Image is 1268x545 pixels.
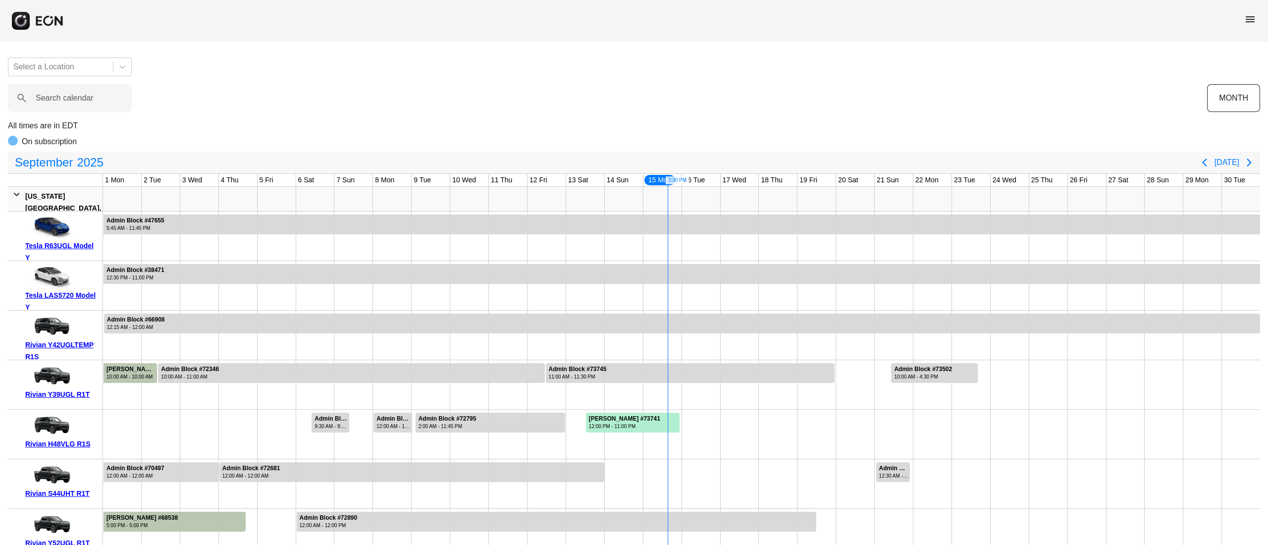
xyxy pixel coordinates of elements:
div: 7 Sun [334,174,357,186]
div: Rented for 8 days by Admin Block Current status is rental [545,360,836,383]
div: Rented for 16 days by Gabriele Turchi Current status is completed [103,509,246,532]
div: 15 Mon [643,174,677,186]
div: 10 Wed [450,174,478,186]
div: 18 Thu [759,174,784,186]
div: Rented for 10 days by Admin Block Current status is rental [219,459,605,482]
div: 28 Sun [1145,174,1170,186]
div: Rented for 702 days by Admin Block Current status is rental [103,212,1261,234]
div: Admin Block #73644 [879,465,909,472]
div: Admin Block #70137 [376,415,411,423]
img: car [25,512,75,537]
div: 12:00 AM - 12:00 AM [106,472,164,480]
div: 3 Wed [180,174,204,186]
div: 9:30 AM - 9:30 AM [315,423,348,430]
div: Admin Block #72890 [300,514,358,522]
div: Rivian H48VLG R1S [25,438,99,450]
div: 12:00 PM - 11:00 PM [589,423,660,430]
div: 24 Wed [991,174,1018,186]
div: 10:00 AM - 4:30 PM [894,373,952,381]
div: 8 Mon [373,174,396,186]
p: All times are in EDT [8,120,1260,132]
div: Rented for 3 days by Abdulrahman Alkhaja Current status is rental [585,410,681,433]
div: 2:00 AM - 11:45 PM [419,423,476,430]
div: [PERSON_NAME] #68538 [106,514,178,522]
span: September [13,153,75,172]
div: Admin Block #72795 [419,415,476,423]
div: 5 Fri [258,174,275,186]
div: 5:45 AM - 11:45 PM [106,224,164,232]
div: 12:30 AM - 10:15 PM [879,472,909,480]
div: 13 Sat [566,174,590,186]
span: 2025 [75,153,105,172]
div: 12:00 AM - 12:00 PM [300,522,358,529]
button: Previous page [1195,153,1215,172]
div: 27 Sat [1107,174,1130,186]
img: car [25,265,75,289]
div: Rented for 14 days by Admin Block Current status is rental [296,509,817,532]
div: Rented for 1 days by Admin Block Current status is rental [311,410,350,433]
img: car [25,413,75,438]
div: 21 Sun [875,174,900,186]
div: 4 Thu [219,174,241,186]
span: menu [1244,13,1256,25]
div: Rented for 3 days by Admin Block Current status is rental [891,360,978,383]
div: 11:00 AM - 11:30 PM [549,373,607,381]
div: Admin Block #73745 [549,366,607,373]
div: [US_STATE][GEOGRAPHIC_DATA], [GEOGRAPHIC_DATA] [25,190,101,226]
img: car [25,314,75,339]
div: Rivian Y42UGLTEMP R1S [25,339,99,363]
div: Rented for 5 days by Nazmul Hoq Current status is completed [103,360,158,383]
div: Admin Block #66908 [107,316,165,324]
div: Admin Block #47655 [106,217,164,224]
div: 10:00 AM - 11:00 AM [161,373,219,381]
div: 9 Tue [412,174,433,186]
div: 25 Thu [1029,174,1055,186]
div: 10:00 AM - 10:00 AM [106,373,156,381]
div: 12:30 PM - 11:00 PM [106,274,164,281]
div: Rivian S44UHT R1T [25,488,99,499]
div: Rented for 1 days by Admin Block Current status is rental [373,410,413,433]
div: 12:15 AM - 12:00 AM [107,324,165,331]
div: Rented for 4 days by Admin Block Current status is rental [415,410,566,433]
button: September2025 [9,153,109,172]
p: On subscription [22,136,77,148]
div: 12:00 AM - 12:00 AM [222,472,280,480]
div: 5:00 PM - 5:00 PM [106,522,178,529]
div: Rivian Y39UGL R1T [25,388,99,400]
div: 23 Tue [952,174,977,186]
div: Admin Block #38471 [106,267,164,274]
button: MONTH [1207,84,1260,112]
div: 14 Sun [605,174,631,186]
div: Rented for 11 days by Admin Block Current status is rental [158,360,545,383]
div: 30 Tue [1222,174,1247,186]
div: 12:00 AM - 12:30 AM [376,423,411,430]
div: Rented for 466 days by Admin Block Current status is rental [103,261,1261,284]
div: Admin Block #72346 [161,366,219,373]
div: Tesla LAS5720 Model Y [25,289,99,313]
div: 1 Mon [103,174,126,186]
div: Admin Block #73502 [894,366,952,373]
img: car [25,364,75,388]
div: 20 Sat [836,174,860,186]
div: Rented for 16 days by Admin Block Current status is rental [103,459,219,482]
img: car [25,215,75,240]
div: 6 Sat [296,174,317,186]
button: Next page [1239,153,1259,172]
div: Rented for 30 days by Admin Block Current status is rental [104,311,1261,333]
div: 26 Fri [1068,174,1090,186]
div: 19 Fri [797,174,819,186]
button: [DATE] [1215,154,1239,171]
div: Tesla R63UGL Model Y [25,240,99,264]
div: Rented for 1 days by Admin Block Current status is rental [876,459,911,482]
div: Admin Block #71726 [315,415,348,423]
div: 29 Mon [1183,174,1211,186]
label: Search calendar [36,92,94,104]
div: 16 Tue [682,174,707,186]
div: 12 Fri [528,174,549,186]
div: 2 Tue [142,174,163,186]
div: Admin Block #72681 [222,465,280,472]
div: [PERSON_NAME] #73741 [589,415,660,423]
div: 22 Mon [913,174,941,186]
div: 11 Thu [489,174,514,186]
div: Admin Block #70497 [106,465,164,472]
